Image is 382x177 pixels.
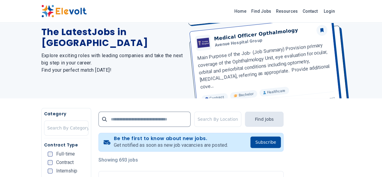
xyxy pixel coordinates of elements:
h5: Category [44,111,88,117]
button: Subscribe [250,136,281,148]
input: Full-time [48,152,53,156]
a: Contact [300,6,320,16]
p: Showing 693 jobs [98,156,284,164]
h5: Contract Type [44,142,88,148]
p: Get notified as soon as new job vacancies are posted. [114,142,228,149]
a: Home [232,6,249,16]
h2: Explore exciting roles with leading companies and take the next big step in your career. Find you... [41,52,184,74]
span: Full-time [56,152,75,156]
img: Elevolt [41,5,87,18]
input: Internship [48,169,53,173]
a: Resources [274,6,300,16]
iframe: Chat Widget [352,148,382,177]
span: Internship [56,169,77,173]
a: Find Jobs [249,6,274,16]
h4: Be the first to know about new jobs. [114,136,228,142]
input: Contract [48,160,53,165]
a: Login [320,5,339,17]
span: Contract [56,160,74,165]
h1: The Latest Jobs in [GEOGRAPHIC_DATA] [41,27,184,48]
button: Find Jobs [245,112,284,127]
